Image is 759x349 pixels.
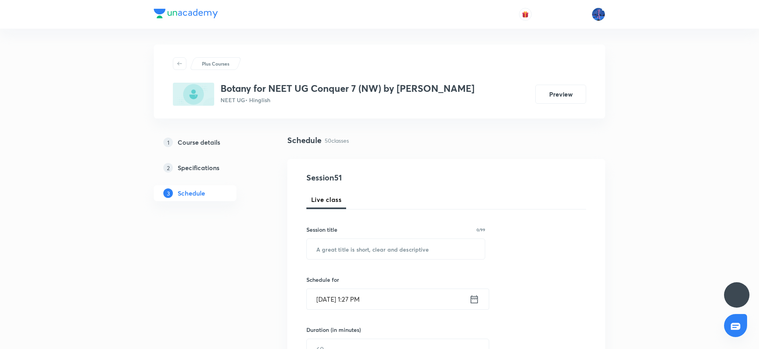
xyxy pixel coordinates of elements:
img: Mahesh Bhat [592,8,605,21]
span: Live class [311,195,341,204]
h6: Duration (in minutes) [306,326,361,334]
a: Company Logo [154,9,218,20]
h5: Course details [178,138,220,147]
button: Preview [535,85,586,104]
p: NEET UG • Hinglish [221,96,474,104]
p: 3 [163,188,173,198]
h5: Schedule [178,188,205,198]
h6: Schedule for [306,275,485,284]
a: 1Course details [154,134,262,150]
button: avatar [519,8,532,21]
img: ttu [732,290,742,300]
h6: Session title [306,225,337,234]
h3: Botany for NEET UG Conquer 7 (NW) by [PERSON_NAME] [221,83,474,94]
p: 50 classes [325,136,349,145]
h5: Specifications [178,163,219,173]
img: 01A392B8-7CEF-4298-81E2-806503D03C9C_plus.png [173,83,214,106]
img: Company Logo [154,9,218,18]
h4: Session 51 [306,172,451,184]
h4: Schedule [287,134,321,146]
p: Plus Courses [202,60,229,67]
p: 0/99 [476,228,485,232]
input: A great title is short, clear and descriptive [307,239,485,259]
a: 2Specifications [154,160,262,176]
p: 1 [163,138,173,147]
p: 2 [163,163,173,173]
img: avatar [522,11,529,18]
